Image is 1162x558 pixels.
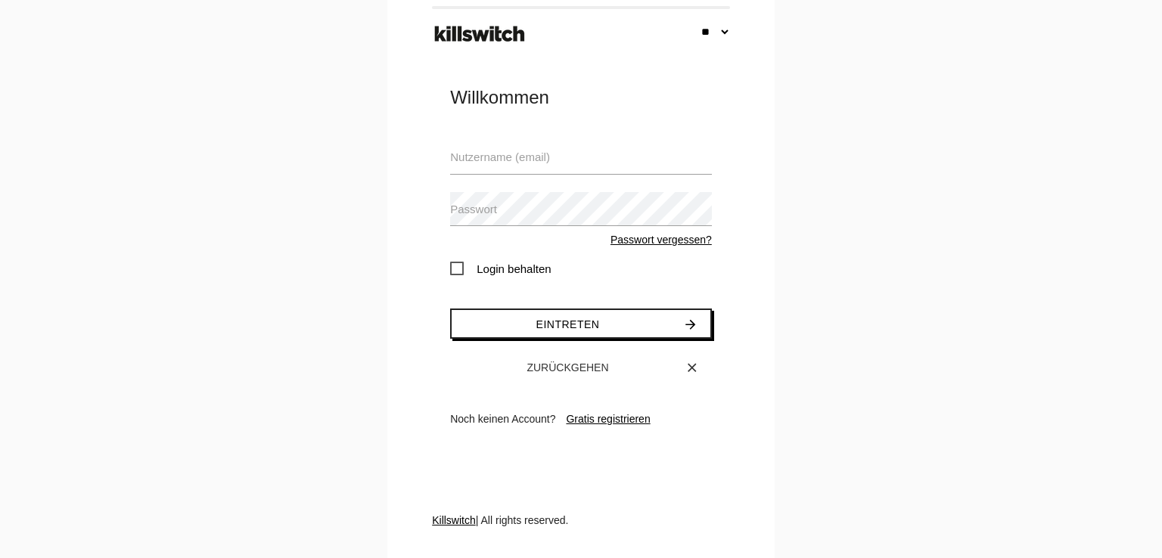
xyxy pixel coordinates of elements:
[450,201,497,219] label: Passwort
[450,259,551,278] span: Login behalten
[431,20,528,48] img: ks-logo-black-footer.png
[450,308,712,339] button: Eintretenarrow_forward
[450,85,712,110] div: Willkommen
[536,318,600,330] span: Eintreten
[527,361,608,374] span: Zurückgehen
[566,413,650,425] a: Gratis registrieren
[683,310,698,339] i: arrow_forward
[611,234,712,246] a: Passwort vergessen?
[432,513,730,558] div: | All rights reserved.
[450,413,555,425] span: Noch keinen Account?
[450,149,550,166] label: Nutzername (email)
[685,354,700,381] i: close
[432,514,476,526] a: Killswitch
